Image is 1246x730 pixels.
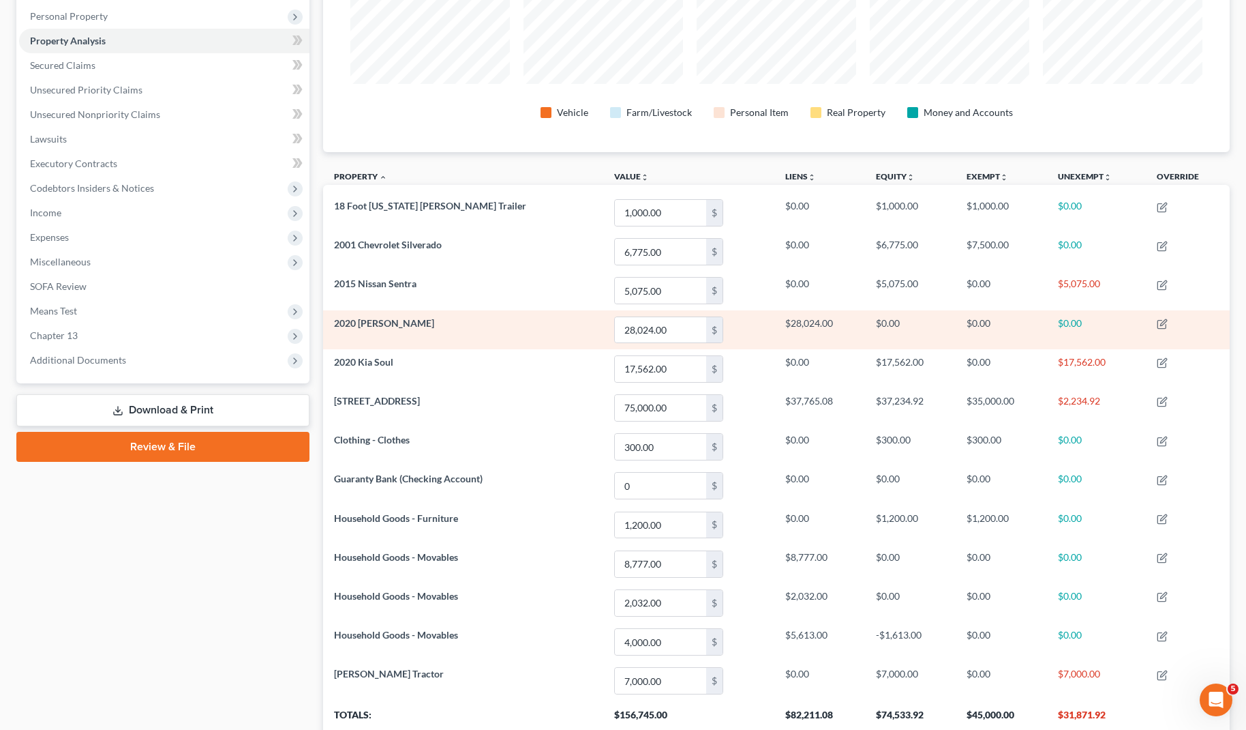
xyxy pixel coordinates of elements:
[30,59,95,71] span: Secured Claims
[774,622,865,661] td: $5,613.00
[334,473,483,484] span: Guaranty Bank (Checking Account)
[774,583,865,622] td: $2,032.00
[30,35,106,46] span: Property Analysis
[774,310,865,349] td: $28,024.00
[865,583,956,622] td: $0.00
[1047,506,1146,544] td: $0.00
[19,274,309,299] a: SOFA Review
[706,473,723,499] div: $
[956,233,1046,272] td: $7,500.00
[334,239,442,250] span: 2001 Chevrolet Silverado
[808,173,816,181] i: unfold_more
[615,668,706,694] input: 0.00
[19,53,309,78] a: Secured Claims
[30,108,160,120] span: Unsecured Nonpriority Claims
[956,544,1046,583] td: $0.00
[1000,173,1008,181] i: unfold_more
[876,171,915,181] a: Equityunfold_more
[706,434,723,460] div: $
[956,467,1046,506] td: $0.00
[1047,662,1146,701] td: $7,000.00
[1047,233,1146,272] td: $0.00
[865,233,956,272] td: $6,775.00
[774,544,865,583] td: $8,777.00
[334,434,410,446] span: Clothing - Clothes
[924,106,1013,119] div: Money and Accounts
[615,278,706,304] input: 0.00
[706,629,723,655] div: $
[865,544,956,583] td: $0.00
[956,349,1046,388] td: $0.00
[16,432,309,462] a: Review & File
[30,207,61,218] span: Income
[334,629,458,641] span: Household Goods - Movables
[865,506,956,544] td: $1,200.00
[19,127,309,151] a: Lawsuits
[30,280,87,292] span: SOFA Review
[615,395,706,421] input: 0.00
[30,158,117,169] span: Executory Contracts
[865,662,956,701] td: $7,000.00
[615,200,706,226] input: 0.00
[774,233,865,272] td: $0.00
[557,106,588,119] div: Vehicle
[615,551,706,577] input: 0.00
[730,106,789,119] div: Personal Item
[1200,684,1232,716] iframe: Intercom live chat
[1058,171,1112,181] a: Unexemptunfold_more
[615,356,706,382] input: 0.00
[706,356,723,382] div: $
[30,354,126,366] span: Additional Documents
[334,200,526,211] span: 18 Foot [US_STATE] [PERSON_NAME] Trailer
[614,171,649,181] a: Valueunfold_more
[334,278,416,289] span: 2015 Nissan Sentra
[615,590,706,616] input: 0.00
[19,29,309,53] a: Property Analysis
[16,394,309,426] a: Download & Print
[774,467,865,506] td: $0.00
[865,349,956,388] td: $17,562.00
[30,133,67,145] span: Lawsuits
[1104,173,1112,181] i: unfold_more
[30,10,108,22] span: Personal Property
[334,171,387,181] a: Property expand_less
[865,388,956,427] td: $37,234.92
[1047,467,1146,506] td: $0.00
[865,427,956,466] td: $300.00
[615,434,706,460] input: 0.00
[615,473,706,499] input: 0.00
[334,317,434,329] span: 2020 [PERSON_NAME]
[967,171,1008,181] a: Exemptunfold_more
[30,330,78,341] span: Chapter 13
[907,173,915,181] i: unfold_more
[334,551,458,563] span: Household Goods - Movables
[615,317,706,343] input: 0.00
[774,388,865,427] td: $37,765.08
[774,193,865,232] td: $0.00
[1047,193,1146,232] td: $0.00
[956,427,1046,466] td: $300.00
[30,182,154,194] span: Codebtors Insiders & Notices
[706,395,723,421] div: $
[19,151,309,176] a: Executory Contracts
[956,310,1046,349] td: $0.00
[706,278,723,304] div: $
[706,551,723,577] div: $
[956,272,1046,310] td: $0.00
[865,193,956,232] td: $1,000.00
[19,78,309,102] a: Unsecured Priority Claims
[334,668,444,680] span: [PERSON_NAME] Tractor
[865,467,956,506] td: $0.00
[956,583,1046,622] td: $0.00
[956,388,1046,427] td: $35,000.00
[706,200,723,226] div: $
[626,106,692,119] div: Farm/Livestock
[334,356,393,368] span: 2020 Kia Soul
[30,305,77,317] span: Means Test
[865,310,956,349] td: $0.00
[706,239,723,265] div: $
[774,427,865,466] td: $0.00
[334,512,458,524] span: Household Goods - Furniture
[774,349,865,388] td: $0.00
[1047,388,1146,427] td: $2,234.92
